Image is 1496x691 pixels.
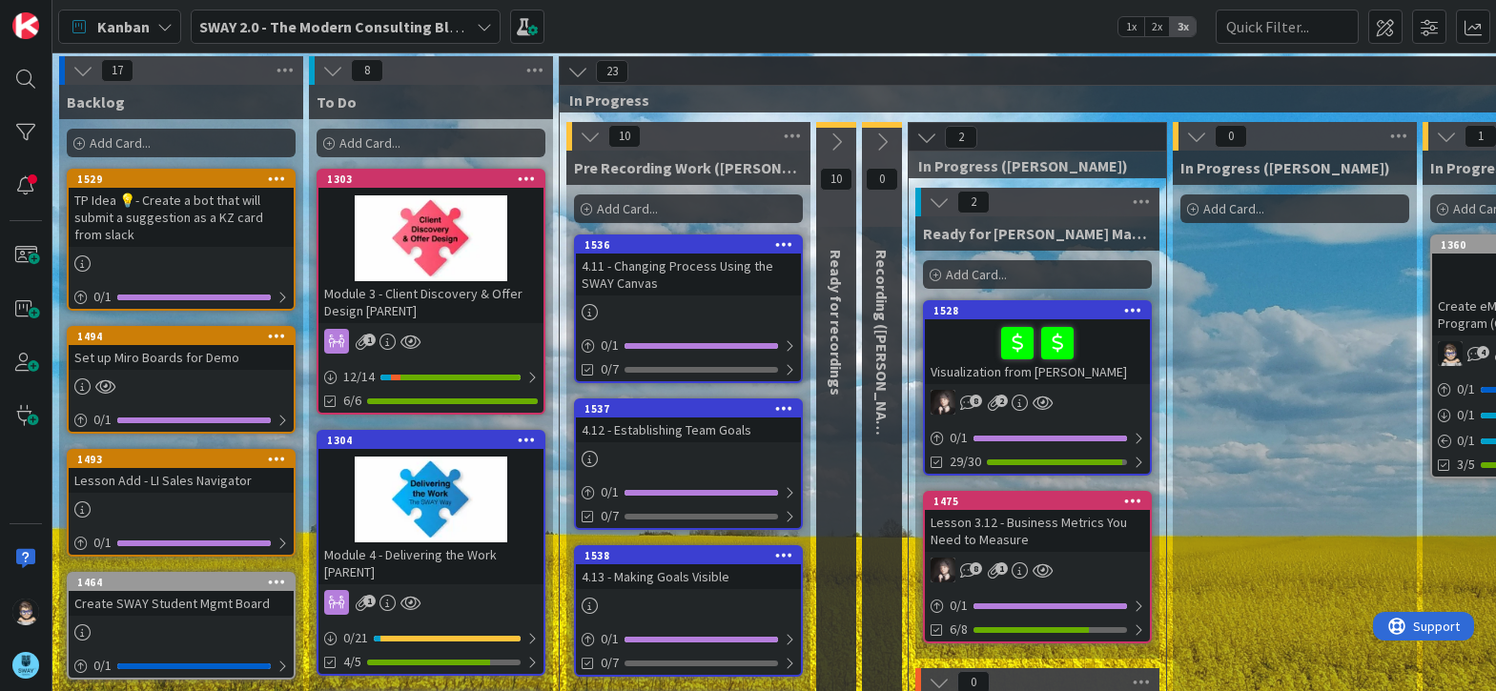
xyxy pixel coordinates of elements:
span: In Progress (Barb) [918,156,1142,175]
div: 1537 [576,400,801,417]
a: 1475Lesson 3.12 - Business Metrics You Need to MeasureBN0/16/8 [923,491,1152,643]
div: 0/1 [69,531,294,555]
div: 12/14 [318,365,543,389]
span: Backlog [67,92,125,112]
div: 1538 [584,549,801,562]
span: 29/30 [950,452,981,472]
span: 17 [101,59,133,82]
span: Add Card... [1203,200,1264,217]
div: 1464 [77,576,294,589]
div: 1494 [77,330,294,343]
div: Set up Miro Boards for Demo [69,345,294,370]
div: 1528 [925,302,1150,319]
span: 0 [1215,125,1247,148]
span: 1 [363,334,376,346]
div: 1303 [327,173,543,186]
div: 15384.13 - Making Goals Visible [576,547,801,589]
div: Lesson 3.12 - Business Metrics You Need to Measure [925,510,1150,552]
span: 2 [945,126,977,149]
div: 1529TP Idea 💡- Create a bot that will submit a suggestion as a KZ card from slack [69,171,294,247]
span: Recording (Marina) [872,250,891,451]
div: 15364.11 - Changing Process Using the SWAY Canvas [576,236,801,295]
span: 3/5 [1457,455,1475,475]
div: 0/1 [925,426,1150,450]
span: 0 / 1 [1457,431,1475,451]
img: avatar [12,652,39,679]
div: 1303Module 3 - Client Discovery & Offer Design [PARENT] [318,171,543,323]
div: 1538 [576,547,801,564]
div: 0/1 [576,627,801,651]
b: SWAY 2.0 - The Modern Consulting Blueprint [199,17,500,36]
div: TP Idea 💡- Create a bot that will submit a suggestion as a KZ card from slack [69,188,294,247]
span: 8 [970,562,982,575]
div: 1494Set up Miro Boards for Demo [69,328,294,370]
img: BN [931,390,955,415]
div: 1493 [77,453,294,466]
span: Add Card... [339,134,400,152]
div: 0/1 [576,480,801,504]
span: 0 / 1 [950,596,968,616]
span: 0 / 1 [1457,405,1475,425]
span: 6/6 [343,391,361,411]
div: 1464 [69,574,294,591]
div: 1536 [584,238,801,252]
a: 1304Module 4 - Delivering the Work [PARENT]0/214/5 [317,430,545,676]
div: 1528Visualization from [PERSON_NAME] [925,302,1150,384]
div: 1528 [933,304,1150,317]
span: Support [40,3,87,26]
a: 1529TP Idea 💡- Create a bot that will submit a suggestion as a KZ card from slack0/1 [67,169,296,311]
div: 4.13 - Making Goals Visible [576,564,801,589]
span: 0 / 1 [93,287,112,307]
div: 0/1 [69,285,294,309]
a: 1493Lesson Add - LI Sales Navigator0/1 [67,449,296,557]
div: BN [925,390,1150,415]
span: 8 [351,59,383,82]
span: 10 [820,168,852,191]
div: 0/1 [69,408,294,432]
div: 1493Lesson Add - LI Sales Navigator [69,451,294,493]
span: 2 [957,191,990,213]
span: 0 / 1 [93,410,112,430]
div: 4.12 - Establishing Team Goals [576,417,801,442]
span: 0 / 1 [950,428,968,448]
span: Ready for Barb Magic [923,224,1152,243]
span: 23 [596,60,628,83]
div: 1493 [69,451,294,468]
div: Module 4 - Delivering the Work [PARENT] [318,542,543,584]
span: Add Card... [90,134,151,152]
span: 6/8 [950,620,968,640]
div: 4.11 - Changing Process Using the SWAY Canvas [576,254,801,295]
span: Ready for recordings [827,250,846,396]
div: 1536 [576,236,801,254]
span: Add Card... [597,200,658,217]
span: 1x [1118,17,1144,36]
input: Quick Filter... [1216,10,1359,44]
span: 0 / 1 [93,656,112,676]
div: 1475Lesson 3.12 - Business Metrics You Need to Measure [925,493,1150,552]
span: In Progress (Fike) [1180,158,1390,177]
span: 4 [1477,346,1489,358]
span: 3x [1170,17,1196,36]
span: Kanban [97,15,150,38]
div: 0/21 [318,626,543,650]
span: 0 / 1 [1457,379,1475,399]
span: To Do [317,92,357,112]
span: 0 / 1 [601,335,619,356]
span: 2x [1144,17,1170,36]
a: 15374.12 - Establishing Team Goals0/10/7 [574,398,803,530]
div: 15374.12 - Establishing Team Goals [576,400,801,442]
span: 2 [995,395,1008,407]
img: BN [931,558,955,582]
div: 1304 [318,432,543,449]
span: 0/7 [601,506,619,526]
a: 1528Visualization from [PERSON_NAME]BN0/129/30 [923,300,1152,476]
img: TP [12,599,39,625]
div: Create SWAY Student Mgmt Board [69,591,294,616]
img: TP [1438,341,1463,366]
div: 1304Module 4 - Delivering the Work [PARENT] [318,432,543,584]
div: 1494 [69,328,294,345]
span: 0 / 1 [601,629,619,649]
span: 4/5 [343,652,361,672]
div: 1529 [77,173,294,186]
div: 1464Create SWAY Student Mgmt Board [69,574,294,616]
